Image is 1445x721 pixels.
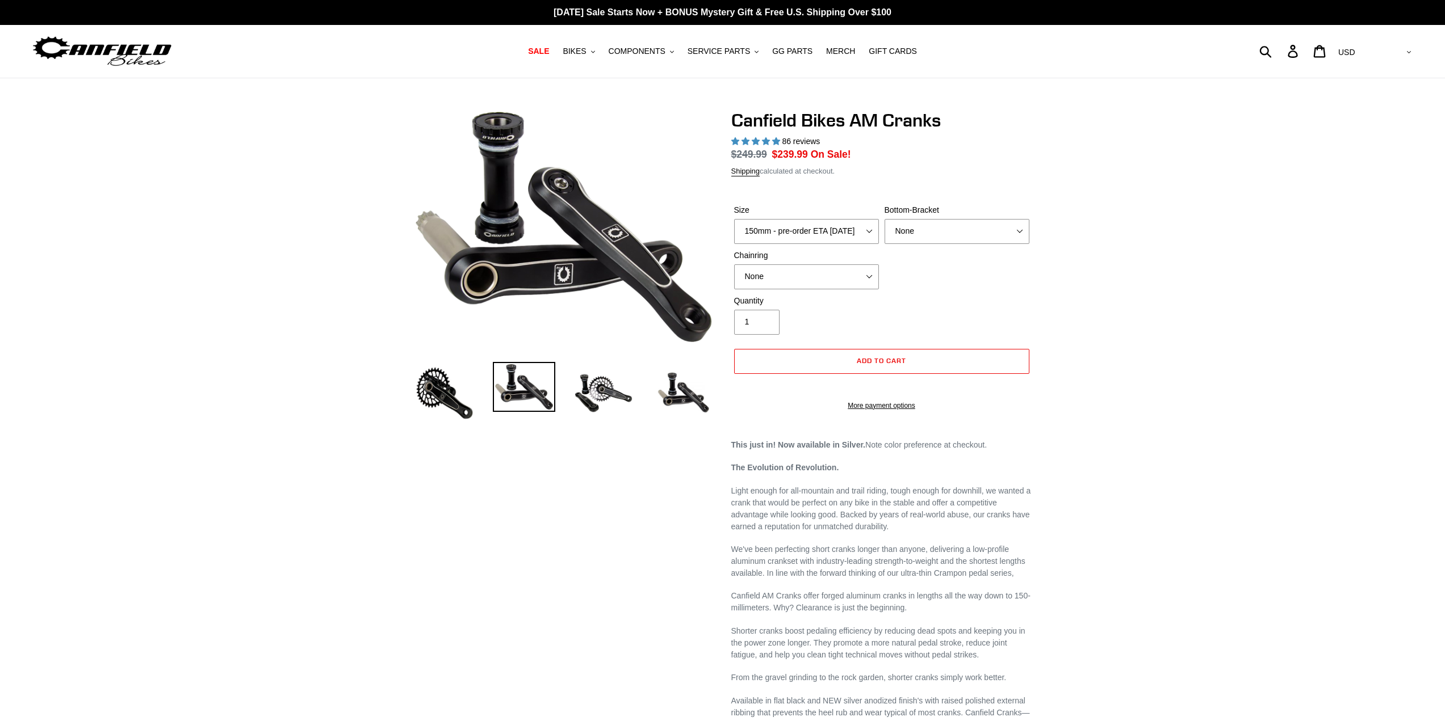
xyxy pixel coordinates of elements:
[572,362,635,424] img: Load image into Gallery viewer, Canfield Bikes AM Cranks
[528,47,549,56] span: SALE
[731,440,866,449] strong: This just in! Now available in Silver.
[731,672,1032,684] p: From the gravel grinding to the rock garden, shorter cranks simply work better.
[557,44,600,59] button: BIKES
[731,543,1032,579] p: We've been perfecting short cranks longer than anyone, delivering a low-profile aluminum crankset...
[767,44,818,59] a: GG PARTS
[885,204,1029,216] label: Bottom-Bracket
[772,47,812,56] span: GG PARTS
[603,44,680,59] button: COMPONENTS
[826,47,855,56] span: MERCH
[31,33,173,69] img: Canfield Bikes
[731,149,767,160] s: $249.99
[811,147,851,162] span: On Sale!
[731,166,1032,177] div: calculated at checkout.
[734,349,1029,374] button: Add to cart
[734,250,879,262] label: Chainring
[820,44,861,59] a: MERCH
[734,400,1029,411] a: More payment options
[731,590,1032,614] p: Canfield AM Cranks offer forged aluminum cranks in lengths all the way down to 150-millimeters. W...
[1266,39,1295,64] input: Search
[734,204,879,216] label: Size
[731,485,1032,533] p: Light enough for all-mountain and trail riding, tough enough for downhill, we wanted a crank that...
[731,167,760,176] a: Shipping
[682,44,764,59] button: SERVICE PARTS
[493,362,555,412] img: Load image into Gallery viewer, Canfield Cranks
[609,47,665,56] span: COMPONENTS
[731,137,782,146] span: 4.97 stars
[731,625,1032,661] p: Shorter cranks boost pedaling efficiency by reducing dead spots and keeping you in the power zone...
[731,463,839,472] strong: The Evolution of Revolution.
[857,356,906,365] span: Add to cart
[782,137,820,146] span: 86 reviews
[652,362,714,424] img: Load image into Gallery viewer, CANFIELD-AM_DH-CRANKS
[522,44,555,59] a: SALE
[688,47,750,56] span: SERVICE PARTS
[734,295,879,307] label: Quantity
[869,47,917,56] span: GIFT CARDS
[563,47,586,56] span: BIKES
[772,149,808,160] span: $239.99
[863,44,923,59] a: GIFT CARDS
[731,109,1032,131] h1: Canfield Bikes AM Cranks
[413,362,476,424] img: Load image into Gallery viewer, Canfield Bikes AM Cranks
[731,439,1032,451] p: Note color preference at checkout.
